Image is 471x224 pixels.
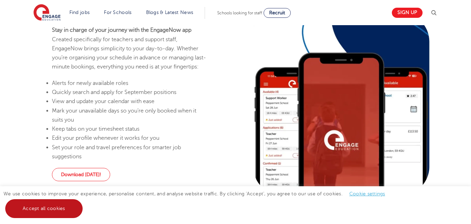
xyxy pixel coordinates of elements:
[264,8,291,18] a: Recruit
[217,10,262,15] span: Schools looking for staff
[146,10,193,15] a: Blogs & Latest News
[3,191,392,211] span: We use cookies to improve your experience, personalise content, and analyse website traffic. By c...
[69,10,90,15] a: Find jobs
[52,97,207,106] li: View and update your calendar with ease
[269,10,285,15] span: Recruit
[392,8,423,18] a: Sign up
[52,168,110,181] a: Download [DATE]!
[52,106,207,124] li: Mark your unavailable days so you’re only booked when it suits you
[349,191,385,196] a: Cookie settings
[52,124,207,133] li: Keep tabs on your timesheet status
[52,27,191,33] strong: Stay in charge of your journey with the EngageNow app
[52,133,207,143] li: Edit your profile whenever it works for you
[52,143,207,161] li: Set your role and travel preferences for smarter job suggestions
[52,78,207,87] li: Alerts for newly available roles
[33,4,61,22] img: Engage Education
[52,26,207,71] p: Created specifically for teachers and support staff, EngageNow brings simplicity to your day-to-d...
[104,10,131,15] a: For Schools
[52,88,207,97] li: Quickly search and apply for September positions
[5,199,83,218] a: Accept all cookies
